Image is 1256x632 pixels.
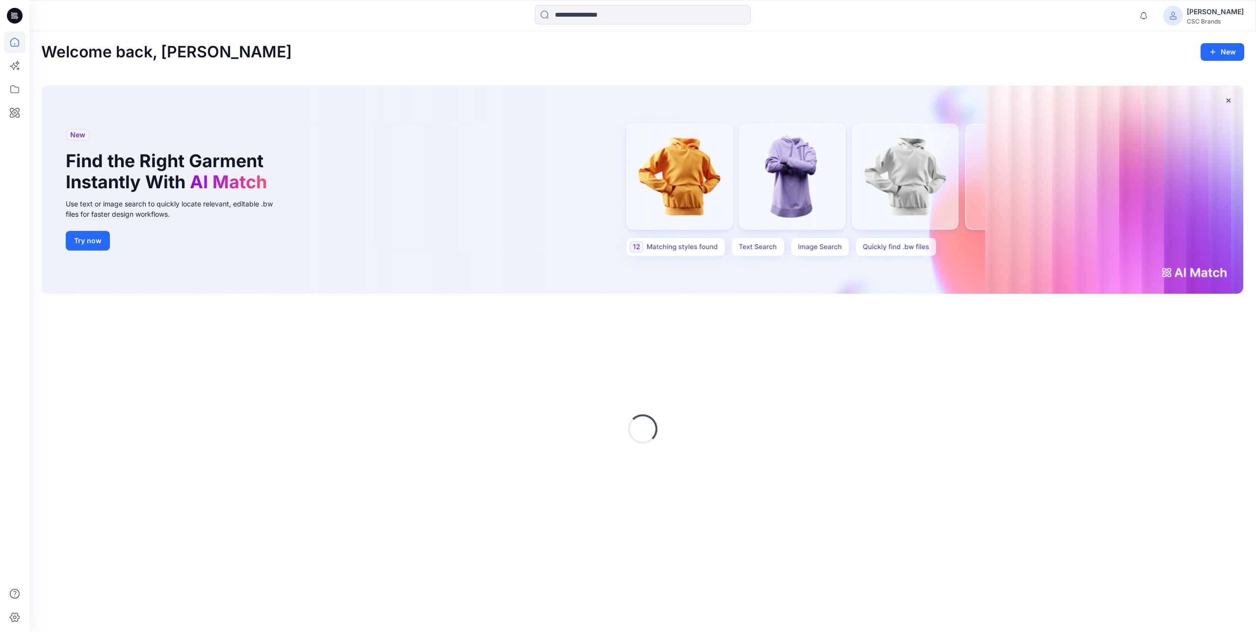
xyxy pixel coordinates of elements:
[1169,12,1177,20] svg: avatar
[1187,6,1244,18] div: [PERSON_NAME]
[1187,18,1244,25] div: CSC Brands
[190,171,267,193] span: AI Match
[66,231,110,251] button: Try now
[41,43,292,61] h2: Welcome back, [PERSON_NAME]
[70,129,85,141] span: New
[66,199,287,219] div: Use text or image search to quickly locate relevant, editable .bw files for faster design workflows.
[1201,43,1244,61] button: New
[66,151,272,193] h1: Find the Right Garment Instantly With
